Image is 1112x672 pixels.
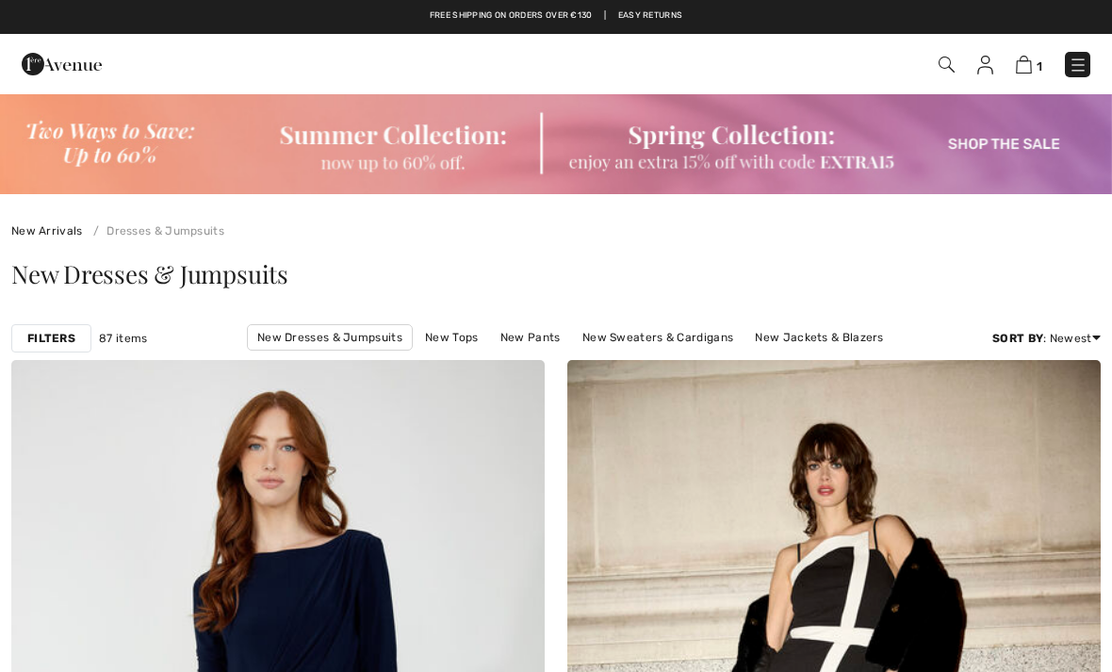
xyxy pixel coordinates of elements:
a: New Jackets & Blazers [745,325,892,350]
strong: Filters [27,330,75,347]
a: Free shipping on orders over €130 [430,9,593,23]
a: 1ère Avenue [22,54,102,72]
img: 1ère Avenue [22,45,102,83]
span: 1 [1037,59,1042,74]
a: New Arrivals [11,224,83,238]
a: 1 [1016,53,1042,75]
span: | [604,9,606,23]
a: New Dresses & Jumpsuits [247,324,413,351]
img: My Info [977,56,993,74]
a: New Outerwear [558,351,664,375]
a: New Tops [416,325,487,350]
a: New Sweaters & Cardigans [573,325,743,350]
div: : Newest [992,330,1101,347]
strong: Sort By [992,332,1043,345]
a: New Skirts [476,351,554,375]
img: Shopping Bag [1016,56,1032,74]
a: Easy Returns [618,9,683,23]
span: New Dresses & Jumpsuits [11,257,288,290]
span: 87 items [99,330,147,347]
img: Search [939,57,955,73]
a: New Pants [491,325,570,350]
img: Menu [1069,56,1087,74]
a: Dresses & Jumpsuits [86,224,224,238]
